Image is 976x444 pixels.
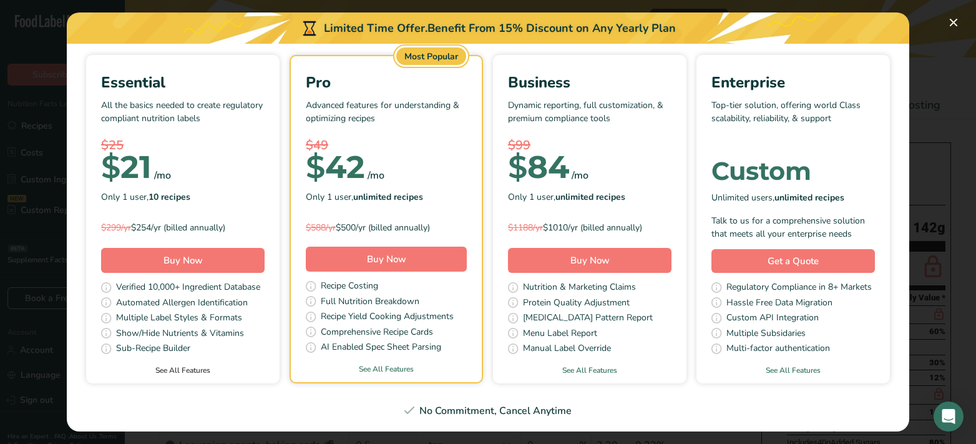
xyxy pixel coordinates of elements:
[306,190,423,204] span: Only 1 user,
[508,99,671,136] p: Dynamic reporting, full customization, & premium compliance tools
[396,47,466,65] div: Most Popular
[726,296,832,312] span: Hassle Free Data Migration
[367,253,406,265] span: Buy Now
[101,248,265,273] button: Buy Now
[508,190,625,204] span: Only 1 user,
[523,342,611,357] span: Manual Label Override
[154,168,171,183] div: /mo
[149,191,190,203] b: 10 recipes
[321,279,378,295] span: Recipe Costing
[291,363,482,375] a: See All Features
[711,191,844,204] span: Unlimited users,
[163,254,203,267] span: Buy Now
[711,71,875,94] div: Enterprise
[101,155,152,180] div: 21
[508,71,671,94] div: Business
[86,365,280,376] a: See All Features
[711,214,875,240] div: Talk to us for a comprehensive solution that meets all your enterprise needs
[101,221,265,234] div: $254/yr (billed annually)
[116,342,190,357] span: Sub-Recipe Builder
[101,148,120,186] span: $
[508,136,671,155] div: $99
[572,168,588,183] div: /mo
[774,192,844,204] b: unlimited recipes
[523,280,636,296] span: Nutrition & Marketing Claims
[570,254,610,267] span: Buy Now
[321,310,454,325] span: Recipe Yield Cooking Adjustments
[306,99,467,136] p: Advanced features for understanding & optimizing recipes
[101,71,265,94] div: Essential
[306,155,365,180] div: 42
[523,327,597,342] span: Menu Label Report
[726,311,819,327] span: Custom API Integration
[726,342,830,357] span: Multi-factor authentication
[306,148,325,186] span: $
[306,247,467,272] button: Buy Now
[306,221,467,234] div: $500/yr (billed annually)
[353,191,423,203] b: unlimited recipes
[101,99,265,136] p: All the basics needed to create regulatory compliant nutrition labels
[493,365,686,376] a: See All Features
[116,311,242,327] span: Multiple Label Styles & Formats
[101,222,131,234] span: $299/yr
[427,20,676,37] div: Benefit From 15% Discount on Any Yearly Plan
[101,190,190,204] span: Only 1 user,
[306,136,467,155] div: $49
[306,71,467,94] div: Pro
[321,325,433,341] span: Comprehensive Recipe Cards
[508,221,671,234] div: $1010/yr (billed annually)
[82,403,894,418] div: No Commitment, Cancel Anytime
[321,340,441,356] span: AI Enabled Spec Sheet Parsing
[508,155,569,180] div: 84
[321,295,419,310] span: Full Nutrition Breakdown
[555,191,625,203] b: unlimited recipes
[508,148,527,186] span: $
[508,248,671,273] button: Buy Now
[116,296,248,312] span: Automated Allergen Identification
[696,365,890,376] a: See All Features
[711,159,875,184] div: Custom
[711,99,875,136] p: Top-tier solution, offering world Class scalability, reliability, & support
[116,327,244,342] span: Show/Hide Nutrients & Vitamins
[523,296,630,312] span: Protein Quality Adjustment
[116,280,260,296] span: Verified 10,000+ Ingredient Database
[711,249,875,274] a: Get a Quote
[508,222,543,234] span: $1188/yr
[934,402,964,432] div: Open Intercom Messenger
[768,254,819,269] span: Get a Quote
[726,327,806,342] span: Multiple Subsidaries
[101,136,265,155] div: $25
[523,311,653,327] span: [MEDICAL_DATA] Pattern Report
[726,280,872,296] span: Regulatory Compliance in 8+ Markets
[368,168,384,183] div: /mo
[67,12,909,44] div: Limited Time Offer.
[306,222,336,234] span: $588/yr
